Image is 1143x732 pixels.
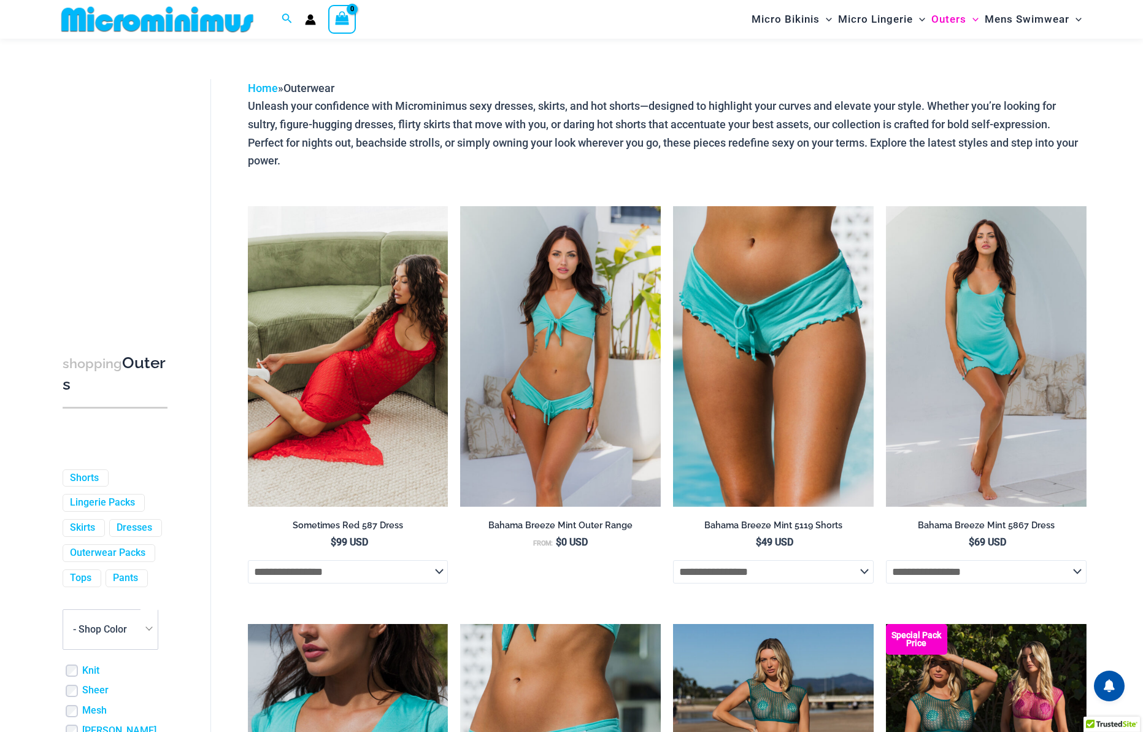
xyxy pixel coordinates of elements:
[331,536,336,548] span: $
[63,609,158,650] span: - Shop Color
[673,520,874,536] a: Bahama Breeze Mint 5119 Shorts
[70,472,99,485] a: Shorts
[248,206,448,507] a: Sometimes Red 587 Dress 10Sometimes Red 587 Dress 09Sometimes Red 587 Dress 09
[756,536,761,548] span: $
[113,572,138,585] a: Pants
[673,206,874,507] img: Bahama Breeze Mint 5119 Shorts 01
[969,536,974,548] span: $
[931,4,966,35] span: Outers
[886,520,1087,531] h2: Bahama Breeze Mint 5867 Dress
[556,536,561,548] span: $
[63,356,122,371] span: shopping
[82,665,99,677] a: Knit
[533,539,553,547] span: From:
[82,704,107,717] a: Mesh
[248,520,448,531] h2: Sometimes Red 587 Dress
[82,684,109,697] a: Sheer
[928,4,982,35] a: OutersMenu ToggleMenu Toggle
[749,4,835,35] a: Micro BikinisMenu ToggleMenu Toggle
[460,520,661,536] a: Bahama Breeze Mint Outer Range
[752,4,820,35] span: Micro Bikinis
[63,353,167,395] h3: Outers
[63,69,173,314] iframe: TrustedSite Certified
[460,206,661,507] a: Bahama Breeze Mint 9116 Crop Top 5119 Shorts 01v2Bahama Breeze Mint 9116 Crop Top 5119 Shorts 04v...
[248,82,334,94] span: »
[985,4,1069,35] span: Mens Swimwear
[282,12,293,27] a: Search icon link
[1069,4,1082,35] span: Menu Toggle
[331,536,368,548] bdi: 99 USD
[835,4,928,35] a: Micro LingerieMenu ToggleMenu Toggle
[248,520,448,536] a: Sometimes Red 587 Dress
[886,206,1087,507] a: Bahama Breeze Mint 5867 Dress 01Bahama Breeze Mint 5867 Dress 03Bahama Breeze Mint 5867 Dress 03
[756,536,793,548] bdi: 49 USD
[673,520,874,531] h2: Bahama Breeze Mint 5119 Shorts
[56,6,258,33] img: MM SHOP LOGO FLAT
[966,4,979,35] span: Menu Toggle
[248,97,1087,170] p: Unleash your confidence with Microminimus sexy dresses, skirts, and hot shorts—designed to highli...
[886,631,947,647] b: Special Pack Price
[328,5,356,33] a: View Shopping Cart, empty
[283,82,334,94] span: Outerwear
[63,610,158,649] span: - Shop Color
[747,2,1087,37] nav: Site Navigation
[70,496,135,509] a: Lingerie Packs
[70,547,145,560] a: Outerwear Packs
[969,536,1006,548] bdi: 69 USD
[248,82,278,94] a: Home
[886,206,1087,507] img: Bahama Breeze Mint 5867 Dress 01
[460,206,661,507] img: Bahama Breeze Mint 9116 Crop Top 5119 Shorts 01v2
[820,4,832,35] span: Menu Toggle
[305,14,316,25] a: Account icon link
[73,623,127,635] span: - Shop Color
[913,4,925,35] span: Menu Toggle
[70,572,91,585] a: Tops
[556,536,588,548] bdi: 0 USD
[838,4,913,35] span: Micro Lingerie
[117,522,152,534] a: Dresses
[982,4,1085,35] a: Mens SwimwearMenu ToggleMenu Toggle
[248,206,448,507] img: Sometimes Red 587 Dress 10
[460,520,661,531] h2: Bahama Breeze Mint Outer Range
[70,522,95,534] a: Skirts
[673,206,874,507] a: Bahama Breeze Mint 5119 Shorts 01Bahama Breeze Mint 5119 Shorts 02Bahama Breeze Mint 5119 Shorts 02
[886,520,1087,536] a: Bahama Breeze Mint 5867 Dress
